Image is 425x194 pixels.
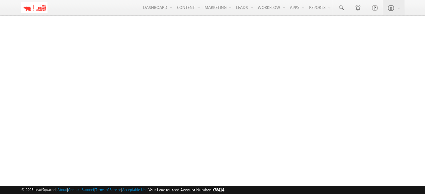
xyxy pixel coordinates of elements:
img: Custom Logo [21,2,47,13]
span: © 2025 LeadSquared | | | | | [21,187,224,193]
a: Acceptable Use [122,187,147,192]
a: Terms of Service [95,187,121,192]
a: About [57,187,67,192]
span: Your Leadsquared Account Number is [148,187,224,192]
span: 78414 [214,187,224,192]
a: Contact Support [68,187,94,192]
